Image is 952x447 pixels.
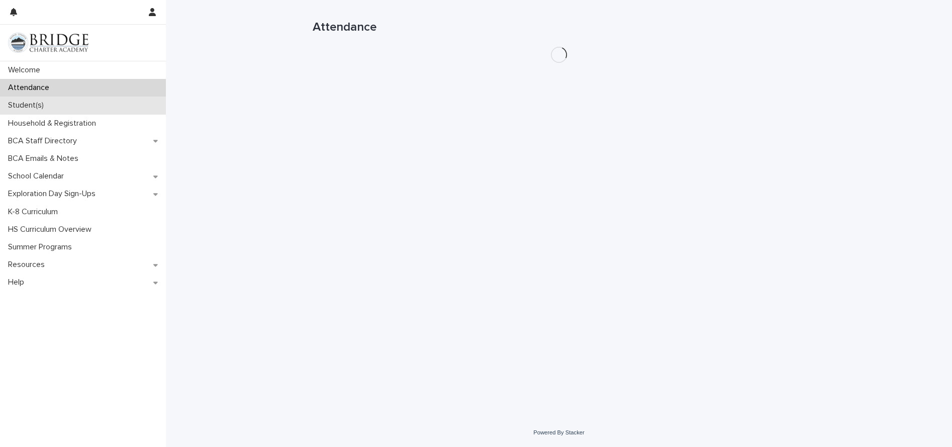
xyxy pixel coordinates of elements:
p: School Calendar [4,171,72,181]
p: BCA Emails & Notes [4,154,86,163]
p: Attendance [4,83,57,93]
p: Welcome [4,65,48,75]
img: V1C1m3IdTEidaUdm9Hs0 [8,33,88,53]
p: Student(s) [4,101,52,110]
h1: Attendance [313,20,805,35]
p: Exploration Day Sign-Ups [4,189,104,199]
p: Summer Programs [4,242,80,252]
p: Household & Registration [4,119,104,128]
p: K-8 Curriculum [4,207,66,217]
a: Powered By Stacker [533,429,584,435]
p: Resources [4,260,53,270]
p: HS Curriculum Overview [4,225,100,234]
p: Help [4,278,32,287]
p: BCA Staff Directory [4,136,85,146]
